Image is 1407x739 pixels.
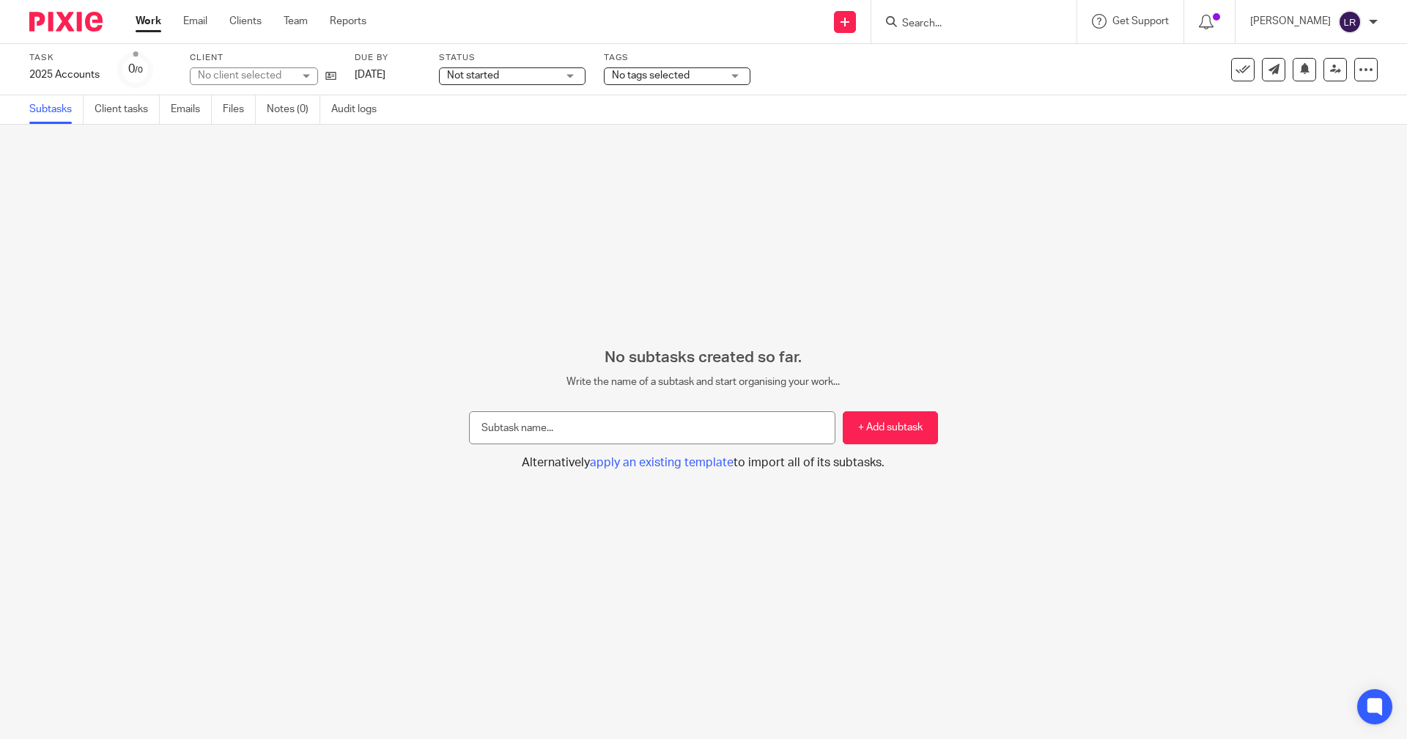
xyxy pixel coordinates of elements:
p: Write the name of a subtask and start organising your work... [469,375,938,389]
a: Email [183,14,207,29]
label: Task [29,52,100,64]
div: 2025 Accounts [29,67,100,82]
span: Not started [447,70,499,81]
a: Emails [171,95,212,124]
span: [DATE] [355,70,385,80]
a: Clients [229,14,262,29]
small: /0 [135,66,143,74]
a: Reports [330,14,366,29]
span: Get Support [1112,16,1169,26]
span: No tags selected [612,70,690,81]
a: Client tasks [95,95,160,124]
h2: No subtasks created so far. [469,348,938,367]
label: Client [190,52,336,64]
label: Due by [355,52,421,64]
button: Alternativelyapply an existing templateto import all of its subtasks. [469,455,938,471]
label: Tags [604,52,750,64]
input: Search [901,18,1033,31]
div: No client selected [198,68,293,83]
a: Files [223,95,256,124]
a: Work [136,14,161,29]
div: 0 [128,61,143,78]
img: svg%3E [1338,10,1362,34]
label: Status [439,52,586,64]
a: Audit logs [331,95,388,124]
a: Subtasks [29,95,84,124]
p: [PERSON_NAME] [1250,14,1331,29]
span: apply an existing template [590,457,734,468]
img: Pixie [29,12,103,32]
button: + Add subtask [843,411,938,444]
input: Subtask name... [469,411,835,444]
a: Notes (0) [267,95,320,124]
a: Team [284,14,308,29]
